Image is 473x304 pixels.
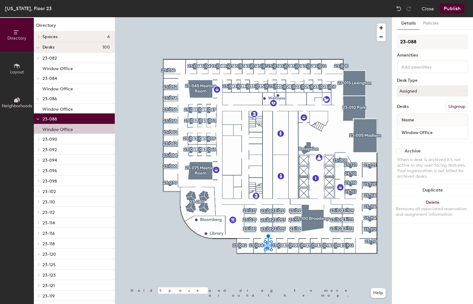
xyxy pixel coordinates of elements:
[102,45,110,50] span: 100
[42,262,56,267] span: 23-125
[397,53,468,58] div: Amenities
[419,17,442,30] button: Policies
[42,252,56,257] span: 23-120
[42,96,57,101] span: 23-086
[42,283,55,288] span: 23-121
[398,17,419,30] button: Details
[399,115,417,126] span: Name
[34,22,115,32] h1: Directory
[42,294,55,299] span: 23-119
[396,206,469,217] div: Removes all associated reservation and assignment information
[400,63,455,70] input: Add amenities
[397,104,409,109] div: Desks
[42,56,57,61] span: 23-082
[42,210,55,215] span: 23-112
[42,85,73,92] p: Window Office
[42,220,55,226] span: 23-114
[42,125,73,132] p: Window Office
[406,6,412,12] img: Redo
[10,69,24,75] span: Layout
[107,34,110,39] span: 6
[405,149,421,154] div: Archive
[42,116,57,122] span: 23-088
[397,85,468,97] button: Assigned
[392,196,473,223] button: DeleteRemoves all associated reservation and assignment information
[422,4,434,14] button: Close
[5,5,52,12] div: [US_STATE], Floor 23
[396,6,402,12] img: Undo
[42,64,73,71] p: Window Office
[42,168,57,173] span: 23-096
[2,103,32,109] span: Neighborhoods
[42,34,58,39] span: Spaces
[42,199,55,205] span: 23-110
[42,45,54,50] span: Desks
[42,105,73,112] p: Window Office
[42,231,55,236] span: 23-116
[42,273,56,278] span: 23-123
[392,184,473,196] button: Duplicate
[440,4,464,14] button: Publish
[42,158,57,163] span: 23-094
[371,288,386,298] button: Help
[446,101,468,112] button: Ungroup
[7,36,26,41] span: Directory
[42,137,57,142] span: 23-090
[42,189,56,194] span: 23-102
[399,128,467,137] input: Unnamed desk
[42,147,57,152] span: 23-092
[397,157,468,179] div: When a desk is archived it's not active in any user-facing features. Your organization is not bil...
[42,241,55,247] span: 23-118
[397,78,468,83] div: Desk Type
[42,179,57,184] span: 23-098
[42,76,57,81] span: 23-084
